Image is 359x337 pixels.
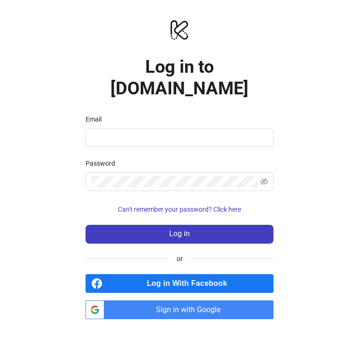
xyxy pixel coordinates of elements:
button: Log in [86,225,273,244]
label: Password [86,158,121,168]
span: Log in [169,230,190,238]
a: Can't remember your password? Click here [86,206,273,213]
span: Sign in with Google [108,300,273,319]
button: Can't remember your password? Click here [86,202,273,217]
input: Email [91,132,266,143]
span: eye-invisible [260,178,268,185]
span: Log in With Facebook [106,274,273,293]
h1: Log in to [DOMAIN_NAME] [86,56,273,99]
input: Password [91,176,258,187]
label: Email [86,114,108,124]
span: Can't remember your password? Click here [118,206,241,213]
a: Log in With Facebook [86,274,273,293]
a: Sign in with Google [86,300,273,319]
span: or [169,253,190,264]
